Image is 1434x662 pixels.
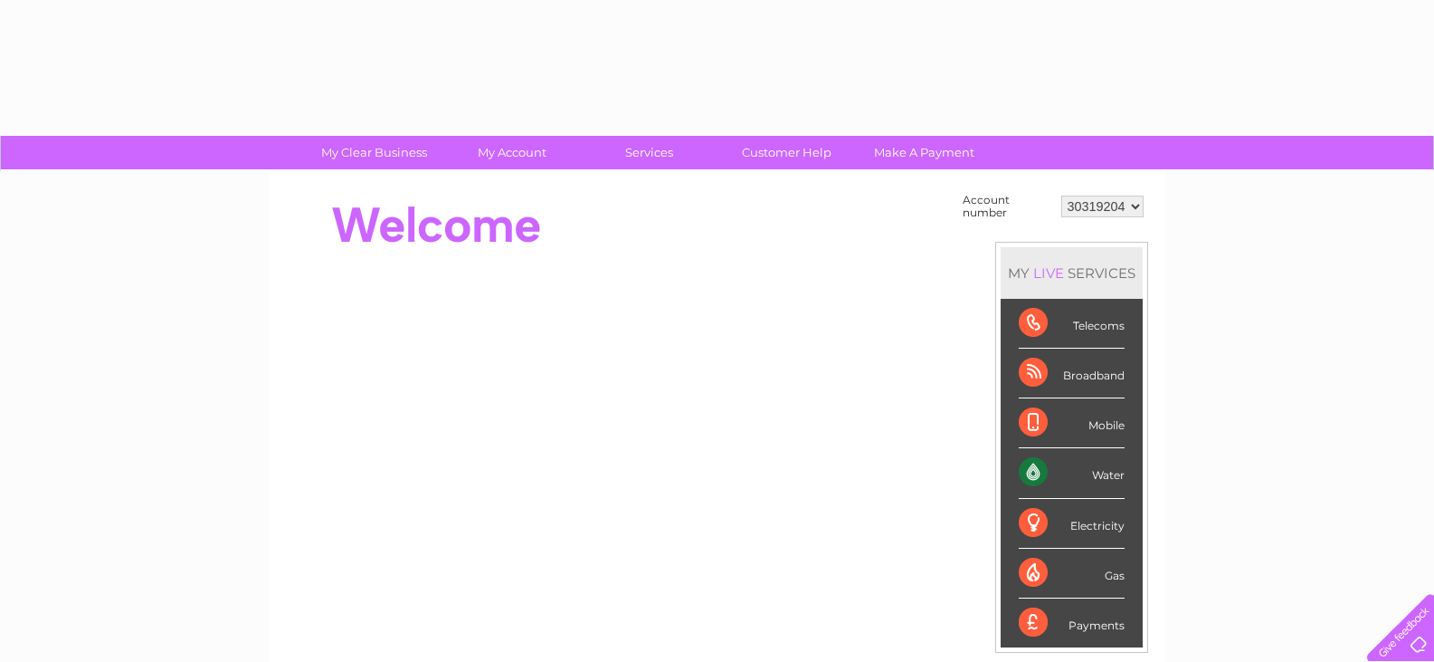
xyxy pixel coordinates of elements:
div: MY SERVICES [1001,247,1143,299]
div: Telecoms [1019,299,1125,349]
a: My Account [437,136,586,169]
div: Gas [1019,549,1125,599]
td: Account number [958,189,1057,224]
a: Make A Payment [850,136,999,169]
div: Mobile [1019,398,1125,448]
a: Customer Help [712,136,861,169]
div: Electricity [1019,499,1125,549]
div: Broadband [1019,349,1125,398]
div: LIVE [1030,264,1068,282]
div: Water [1019,448,1125,498]
a: My Clear Business [299,136,449,169]
div: Payments [1019,599,1125,648]
a: Services [575,136,724,169]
